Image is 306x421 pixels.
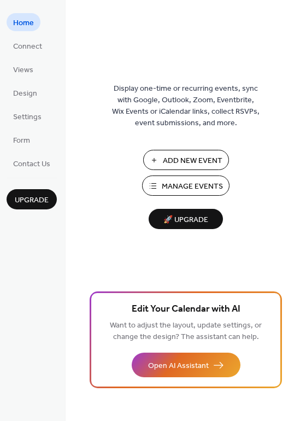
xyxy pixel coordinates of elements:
[13,65,33,76] span: Views
[7,189,57,209] button: Upgrade
[7,107,48,125] a: Settings
[148,360,209,372] span: Open AI Assistant
[112,83,260,129] span: Display one-time or recurring events, sync with Google, Outlook, Zoom, Eventbrite, Wix Events or ...
[7,131,37,149] a: Form
[132,302,240,317] span: Edit Your Calendar with AI
[7,37,49,55] a: Connect
[132,353,240,377] button: Open AI Assistant
[162,181,223,192] span: Manage Events
[13,112,42,123] span: Settings
[7,84,44,102] a: Design
[15,195,49,206] span: Upgrade
[7,154,57,172] a: Contact Us
[7,13,40,31] a: Home
[155,213,216,227] span: 🚀 Upgrade
[142,176,229,196] button: Manage Events
[13,135,30,147] span: Form
[163,155,222,167] span: Add New Event
[143,150,229,170] button: Add New Event
[7,60,40,78] a: Views
[13,41,42,52] span: Connect
[149,209,223,229] button: 🚀 Upgrade
[13,17,34,29] span: Home
[110,318,262,344] span: Want to adjust the layout, update settings, or change the design? The assistant can help.
[13,88,37,100] span: Design
[13,159,50,170] span: Contact Us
